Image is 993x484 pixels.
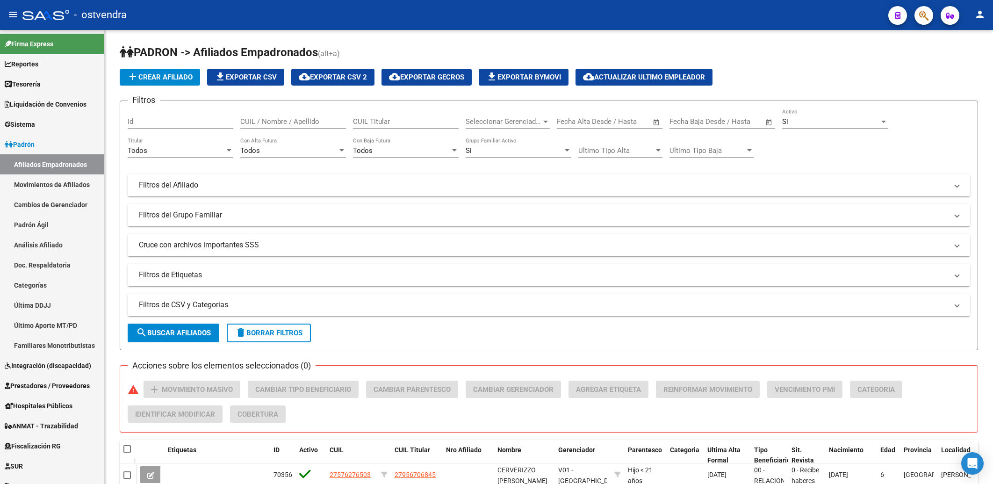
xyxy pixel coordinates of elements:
input: Start date [669,117,700,126]
button: Vencimiento PMI [767,381,842,398]
button: Open calendar [651,117,662,128]
span: Todos [240,146,260,155]
button: Categoria [850,381,902,398]
button: Cambiar Tipo Beneficiario [248,381,359,398]
span: ID [273,446,280,454]
span: 6 [880,471,884,478]
span: Edad [880,446,895,454]
span: Integración (discapacidad) [5,361,91,371]
span: 27576276503 [330,471,371,478]
span: [PERSON_NAME] [941,471,991,478]
datatable-header-cell: Provincia [900,440,937,471]
span: Todos [353,146,373,155]
span: Tipo Beneficiario [754,446,791,464]
datatable-header-cell: Categoria [666,440,704,471]
span: Cambiar Gerenciador [473,385,554,394]
button: Crear Afiliado [120,69,200,86]
mat-icon: cloud_download [299,71,310,82]
button: Exportar Bymovi [479,69,568,86]
h3: Filtros [128,94,160,107]
datatable-header-cell: CUIL [326,440,377,471]
span: PADRON -> Afiliados Empadronados [120,46,318,59]
span: Reinformar Movimiento [663,385,752,394]
mat-panel-title: Cruce con archivos importantes SSS [139,240,948,250]
span: Tesorería [5,79,41,89]
span: Exportar GECROS [389,73,464,81]
span: Ultimo Tipo Baja [669,146,745,155]
mat-icon: person [974,9,986,20]
span: Prestadores / Proveedores [5,381,90,391]
span: - ostvendra [74,5,127,25]
datatable-header-cell: Nombre [494,440,554,471]
datatable-header-cell: Nro Afiliado [442,440,494,471]
span: Cambiar Parentesco [374,385,451,394]
mat-icon: cloud_download [389,71,400,82]
datatable-header-cell: Sit. Revista [788,440,825,471]
span: Si [782,117,788,126]
span: Provincia [904,446,932,454]
span: Movimiento Masivo [162,385,233,394]
span: SUR [5,461,23,471]
span: Buscar Afiliados [136,329,211,337]
datatable-header-cell: Etiquetas [164,440,270,471]
span: Borrar Filtros [235,329,302,337]
div: Open Intercom Messenger [961,452,984,475]
button: Exportar CSV 2 [291,69,374,86]
span: Sit. Revista [792,446,814,464]
span: Reportes [5,59,38,69]
button: Reinformar Movimiento [656,381,760,398]
mat-icon: menu [7,9,19,20]
mat-expansion-panel-header: Filtros de CSV y Categorias [128,294,970,316]
span: [DATE] [829,471,848,478]
button: Movimiento Masivo [144,381,240,398]
datatable-header-cell: CUIL Titular [391,440,442,471]
span: Actualizar ultimo Empleador [583,73,705,81]
span: Nacimiento [829,446,863,454]
datatable-header-cell: ID [270,440,295,471]
span: Seleccionar Gerenciador [466,117,541,126]
span: Parentesco [628,446,662,454]
mat-icon: add [127,71,138,82]
mat-icon: cloud_download [583,71,594,82]
mat-panel-title: Filtros del Grupo Familiar [139,210,948,220]
datatable-header-cell: Edad [877,440,900,471]
span: Localidad [941,446,971,454]
datatable-header-cell: Nacimiento [825,440,877,471]
mat-panel-title: Filtros de CSV y Categorias [139,300,948,310]
input: Start date [557,117,587,126]
h3: Acciones sobre los elementos seleccionados (0) [128,359,316,372]
span: [GEOGRAPHIC_DATA] [904,471,967,478]
datatable-header-cell: Activo [295,440,326,471]
span: (alt+a) [318,49,340,58]
span: Gerenciador [558,446,595,454]
span: Nro Afiliado [446,446,482,454]
span: CUIL Titular [395,446,430,454]
span: Exportar Bymovi [486,73,561,81]
span: Exportar CSV [215,73,277,81]
span: Sistema [5,119,35,130]
datatable-header-cell: Gerenciador [554,440,611,471]
span: Fiscalización RG [5,441,61,451]
mat-expansion-panel-header: Filtros del Grupo Familiar [128,204,970,226]
datatable-header-cell: Ultima Alta Formal [704,440,750,471]
div: [DATE] [707,470,747,480]
mat-expansion-panel-header: Cruce con archivos importantes SSS [128,234,970,256]
span: Activo [299,446,318,454]
button: Actualizar ultimo Empleador [576,69,712,86]
span: Ultimo Tipo Alta [578,146,654,155]
span: Categoria [670,446,699,454]
mat-icon: add [149,384,160,395]
span: 27956706845 [395,471,436,478]
span: Hospitales Públicos [5,401,72,411]
span: Cambiar Tipo Beneficiario [255,385,351,394]
span: Si [466,146,472,155]
mat-expansion-panel-header: Filtros de Etiquetas [128,264,970,286]
span: Nombre [497,446,521,454]
button: Cambiar Gerenciador [466,381,561,398]
datatable-header-cell: Tipo Beneficiario [750,440,788,471]
span: Categoria [857,385,895,394]
span: Padrón [5,139,35,150]
button: Buscar Afiliados [128,324,219,342]
span: Agregar Etiqueta [576,385,641,394]
mat-panel-title: Filtros de Etiquetas [139,270,948,280]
